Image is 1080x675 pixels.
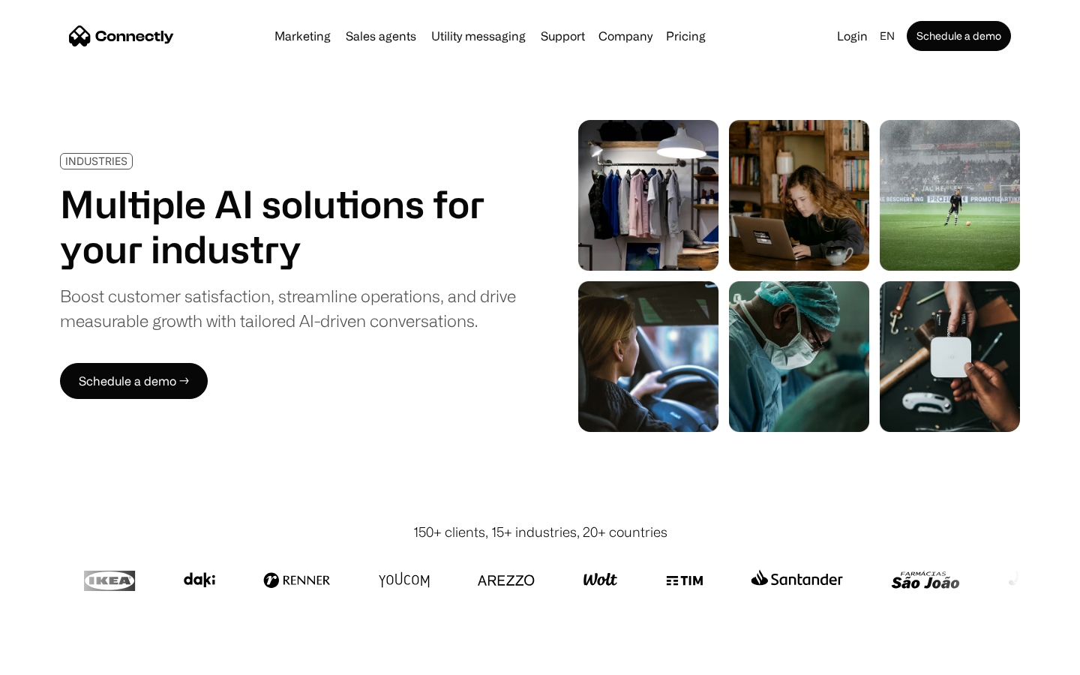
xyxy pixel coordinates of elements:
div: en [880,25,895,46]
a: Schedule a demo → [60,363,208,399]
div: 150+ clients, 15+ industries, 20+ countries [413,522,667,542]
a: Support [535,30,591,42]
a: Schedule a demo [907,21,1011,51]
div: Boost customer satisfaction, streamline operations, and drive measurable growth with tailored AI-... [60,283,516,333]
a: Utility messaging [425,30,532,42]
a: Marketing [268,30,337,42]
a: Login [831,25,874,46]
aside: Language selected: English [15,647,90,670]
div: INDUSTRIES [65,155,127,166]
div: Company [598,25,652,46]
ul: Language list [30,649,90,670]
h1: Multiple AI solutions for your industry [60,181,516,271]
a: Pricing [660,30,712,42]
a: Sales agents [340,30,422,42]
